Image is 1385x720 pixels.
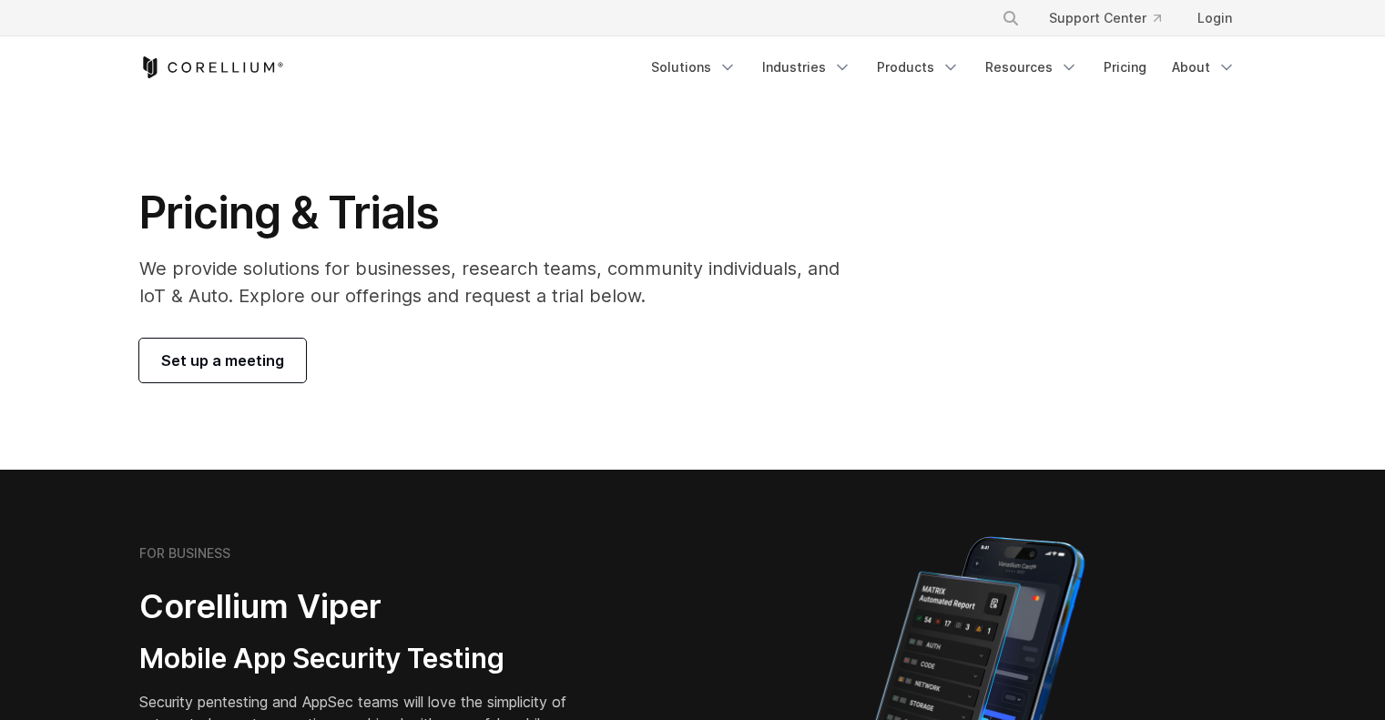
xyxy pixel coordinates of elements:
h3: Mobile App Security Testing [139,642,606,676]
a: Pricing [1093,51,1157,84]
a: Solutions [640,51,748,84]
a: About [1161,51,1247,84]
a: Set up a meeting [139,339,306,382]
div: Navigation Menu [980,2,1247,35]
span: Set up a meeting [161,350,284,371]
h6: FOR BUSINESS [139,545,230,562]
p: We provide solutions for businesses, research teams, community individuals, and IoT & Auto. Explo... [139,255,865,309]
a: Corellium Home [139,56,284,78]
button: Search [994,2,1027,35]
a: Resources [974,51,1089,84]
a: Support Center [1034,2,1176,35]
h2: Corellium Viper [139,586,606,627]
div: Navigation Menu [640,51,1247,84]
h1: Pricing & Trials [139,186,865,240]
a: Login [1183,2,1247,35]
a: Industries [751,51,862,84]
a: Products [866,51,971,84]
